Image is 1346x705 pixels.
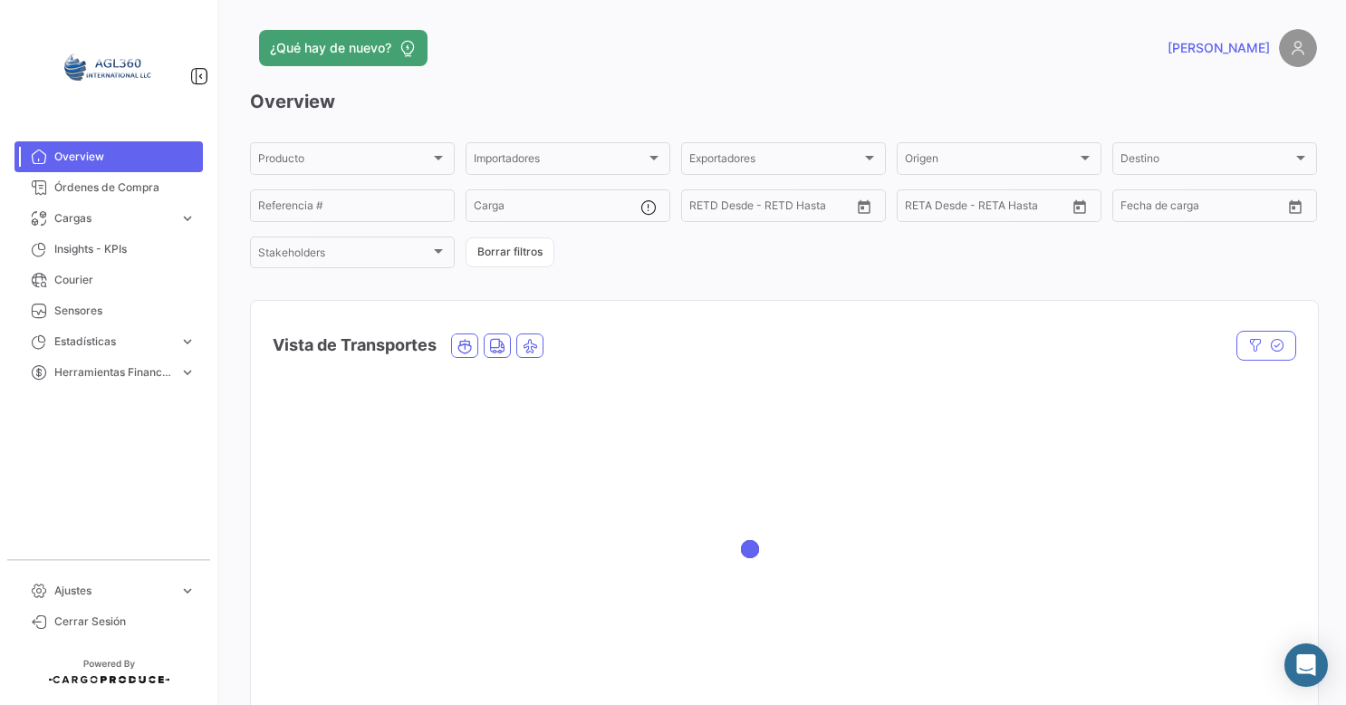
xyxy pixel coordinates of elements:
[14,141,203,172] a: Overview
[1166,202,1243,215] input: Hasta
[689,155,861,168] span: Exportadores
[466,237,554,267] button: Borrar filtros
[250,89,1317,114] h3: Overview
[258,249,430,262] span: Stakeholders
[179,364,196,381] span: expand_more
[258,155,430,168] span: Producto
[54,179,196,196] span: Órdenes de Compra
[54,583,172,599] span: Ajustes
[1120,202,1153,215] input: Desde
[517,334,543,357] button: Air
[54,272,196,288] span: Courier
[1282,193,1309,220] button: Open calendar
[14,234,203,265] a: Insights - KPIs
[179,333,196,350] span: expand_more
[273,333,437,358] h4: Vista de Transportes
[1279,29,1317,67] img: placeholder-user.png
[54,241,196,257] span: Insights - KPIs
[179,583,196,599] span: expand_more
[54,210,172,227] span: Cargas
[1168,39,1270,57] span: [PERSON_NAME]
[1120,155,1293,168] span: Destino
[735,202,812,215] input: Hasta
[474,155,646,168] span: Importadores
[63,22,154,112] img: 64a6efb6-309f-488a-b1f1-3442125ebd42.png
[54,364,172,381] span: Herramientas Financieras
[905,155,1077,168] span: Origen
[14,295,203,326] a: Sensores
[452,334,477,357] button: Ocean
[54,149,196,165] span: Overview
[851,193,878,220] button: Open calendar
[179,210,196,227] span: expand_more
[14,265,203,295] a: Courier
[270,39,391,57] span: ¿Qué hay de nuevo?
[1284,643,1328,687] div: Abrir Intercom Messenger
[905,202,937,215] input: Desde
[950,202,1027,215] input: Hasta
[14,172,203,203] a: Órdenes de Compra
[54,303,196,319] span: Sensores
[259,30,428,66] button: ¿Qué hay de nuevo?
[54,333,172,350] span: Estadísticas
[689,202,722,215] input: Desde
[485,334,510,357] button: Land
[54,613,196,630] span: Cerrar Sesión
[1066,193,1093,220] button: Open calendar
